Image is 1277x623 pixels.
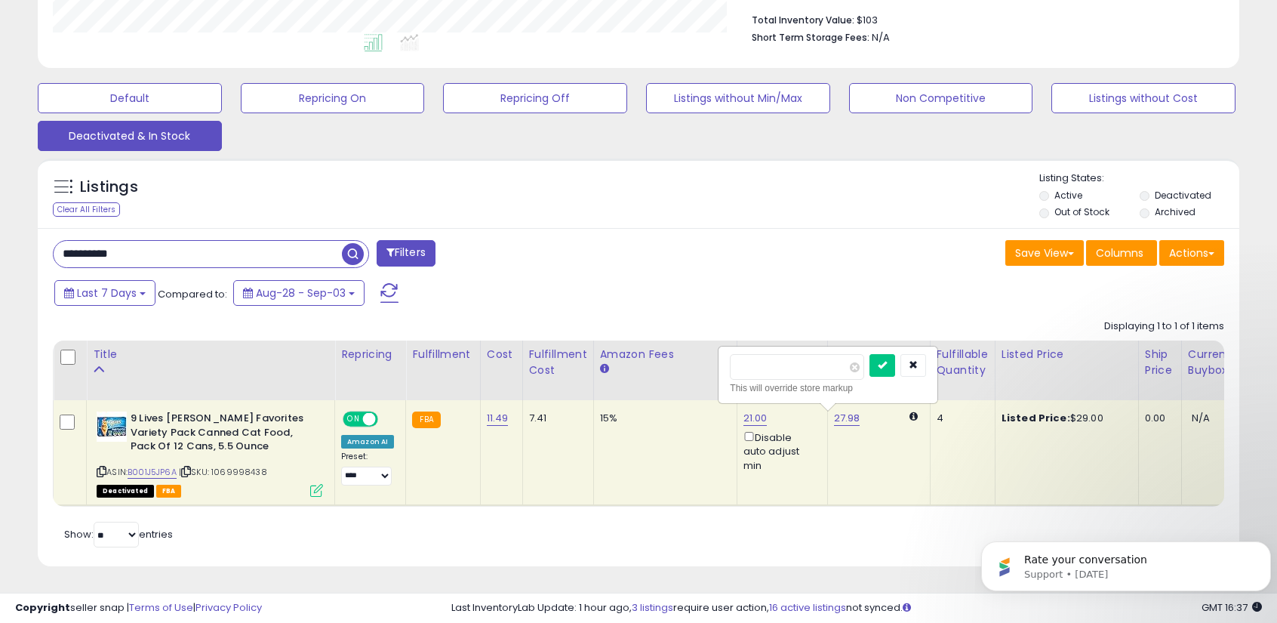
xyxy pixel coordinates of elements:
small: Amazon Fees. [600,362,609,376]
button: Deactivated & In Stock [38,121,222,151]
div: Amazon AI [341,435,394,449]
a: Terms of Use [129,600,193,615]
b: Listed Price: [1002,411,1070,425]
div: Listed Price [1002,347,1132,362]
div: Fulfillment [412,347,473,362]
div: Current Buybox Price [1188,347,1266,378]
button: Listings without Min/Max [646,83,830,113]
label: Active [1054,189,1082,202]
button: Aug-28 - Sep-03 [233,280,365,306]
a: 3 listings [632,600,673,615]
div: Clear All Filters [53,202,120,217]
span: ON [344,413,363,426]
div: This will override store markup [730,381,926,396]
div: Cost [487,347,516,362]
div: $29.00 [1002,412,1127,425]
span: Compared to: [158,287,227,301]
div: Amazon Fees [600,347,731,362]
div: Fulfillment Cost [529,347,587,378]
small: FBA [412,412,440,428]
span: N/A [872,30,890,45]
span: N/A [1192,411,1210,425]
a: 11.49 [487,411,509,426]
div: Preset: [341,452,394,486]
iframe: Intercom notifications message [975,510,1277,615]
h5: Listings [80,177,138,198]
button: Listings without Cost [1051,83,1235,113]
button: Non Competitive [849,83,1033,113]
button: Actions [1159,240,1224,266]
button: Last 7 Days [54,280,155,306]
div: Ship Price [1145,347,1175,378]
div: Disable auto adjust min [743,429,816,473]
label: Deactivated [1155,189,1211,202]
span: Columns [1096,245,1143,261]
a: B001J5JP6A [128,466,177,479]
button: Repricing Off [443,83,627,113]
div: Repricing [341,347,399,362]
img: 51AnnlSYAvL._SL40_.jpg [97,412,127,442]
div: 15% [600,412,725,425]
label: Out of Stock [1054,205,1109,218]
a: Privacy Policy [195,600,262,615]
span: OFF [376,413,400,426]
div: seller snap | | [15,601,262,615]
li: $103 [752,10,1213,28]
a: 27.98 [834,411,860,426]
a: 21.00 [743,411,768,426]
p: Listing States: [1039,171,1239,186]
div: Last InventoryLab Update: 1 hour ago, require user action, not synced. [451,601,1262,615]
span: Show: entries [64,527,173,541]
button: Columns [1086,240,1157,266]
button: Repricing On [241,83,425,113]
div: ASIN: [97,412,323,495]
div: 0.00 [1145,412,1170,425]
span: Last 7 Days [77,285,137,301]
div: Displaying 1 to 1 of 1 items [1104,319,1224,334]
strong: Copyright [15,600,70,615]
b: 9 Lives [PERSON_NAME] Favorites Variety Pack Canned Cat Food, Pack Of 12 Cans, 5.5 Ounce [131,412,314,458]
label: Archived [1155,205,1195,218]
span: | SKU: 1069998438 [179,466,267,478]
div: 7.41 [529,412,582,425]
div: Title [93,347,328,362]
div: 4 [937,412,983,425]
b: Total Inventory Value: [752,14,854,26]
div: Fulfillable Quantity [937,347,989,378]
button: Filters [377,240,435,267]
span: All listings that are unavailable for purchase on Amazon for any reason other than out-of-stock [97,485,154,498]
button: Default [38,83,222,113]
b: Short Term Storage Fees: [752,31,869,44]
span: Aug-28 - Sep-03 [256,285,346,301]
button: Save View [1005,240,1084,266]
a: 16 active listings [769,600,846,615]
span: FBA [156,485,182,498]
